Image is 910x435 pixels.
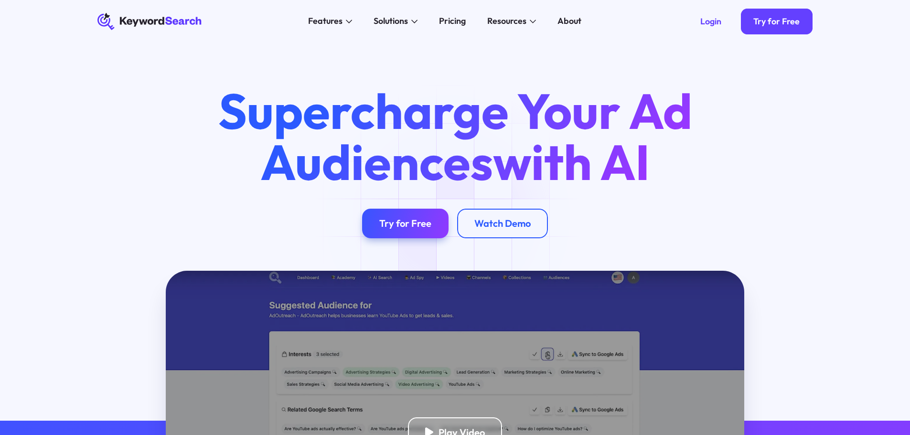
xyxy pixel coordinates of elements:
a: Login [687,9,734,34]
a: Pricing [433,13,472,30]
div: Features [308,15,343,28]
div: Resources [487,15,526,28]
a: Try for Free [362,209,449,239]
div: Pricing [439,15,466,28]
h1: Supercharge Your Ad Audiences [198,85,712,187]
div: Try for Free [753,16,800,27]
a: Try for Free [741,9,813,34]
a: About [551,13,588,30]
div: About [557,15,581,28]
div: Login [700,16,721,27]
div: Try for Free [379,217,431,229]
div: Watch Demo [474,217,531,229]
span: with AI [493,131,650,193]
div: Solutions [374,15,408,28]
